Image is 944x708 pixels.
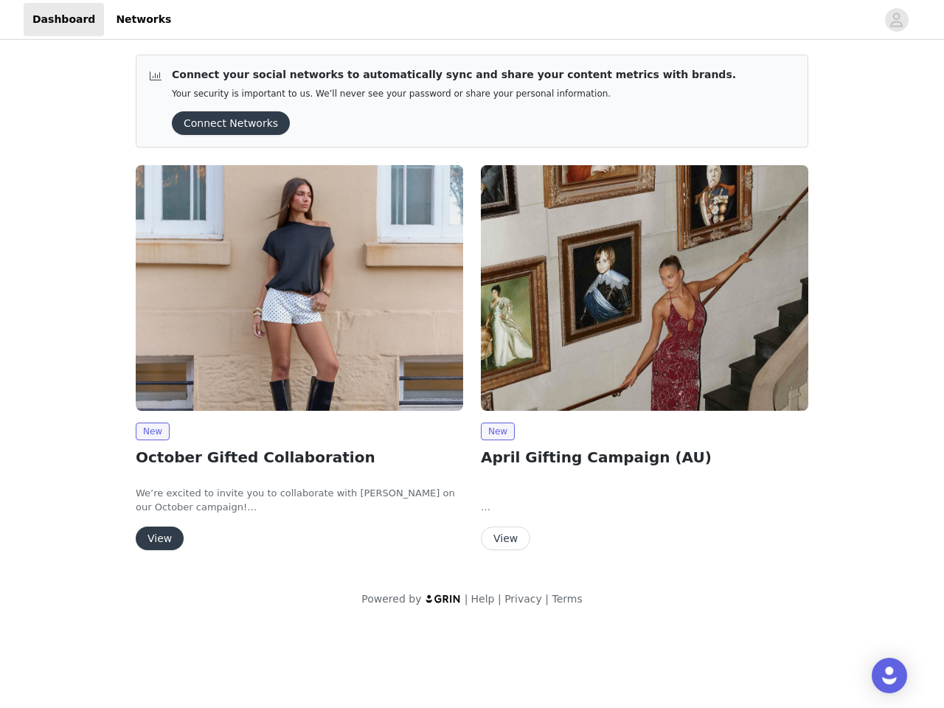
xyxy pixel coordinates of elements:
span: New [481,423,515,440]
button: View [481,527,530,550]
a: Networks [107,3,180,36]
a: View [136,533,184,544]
img: Peppermayo AUS [481,165,808,411]
h2: April Gifting Campaign (AU) [481,446,808,468]
a: Privacy [504,593,542,605]
span: Powered by [361,593,421,605]
div: Open Intercom Messenger [872,658,907,693]
img: Peppermayo AUS [136,165,463,411]
a: Help [471,593,495,605]
a: Dashboard [24,3,104,36]
img: logo [425,594,462,603]
span: | [545,593,549,605]
p: We’re excited to invite you to collaborate with [PERSON_NAME] on our October campaign! [136,486,463,515]
button: View [136,527,184,550]
a: Terms [552,593,582,605]
p: Connect your social networks to automatically sync and share your content metrics with brands. [172,67,736,83]
div: avatar [889,8,903,32]
button: Connect Networks [172,111,290,135]
p: Your security is important to us. We’ll never see your password or share your personal information. [172,88,736,100]
span: | [498,593,502,605]
h2: October Gifted Collaboration [136,446,463,468]
a: View [481,533,530,544]
span: New [136,423,170,440]
span: | [465,593,468,605]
